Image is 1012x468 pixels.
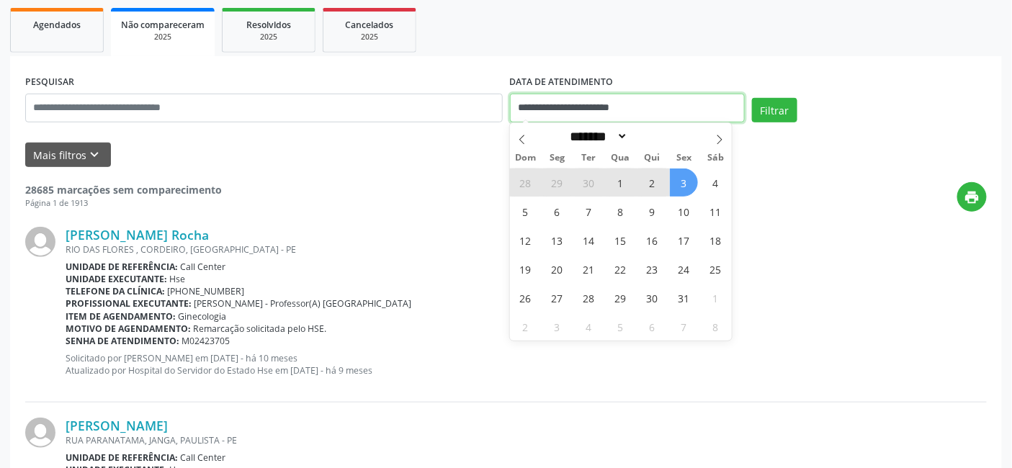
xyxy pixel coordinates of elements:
span: Novembro 3, 2025 [543,312,571,341]
b: Item de agendamento: [66,310,176,323]
span: Remarcação solicitada pelo HSE. [194,323,327,335]
span: Call Center [181,261,226,273]
span: Outubro 9, 2025 [638,197,666,225]
span: Setembro 29, 2025 [543,168,571,197]
span: Novembro 6, 2025 [638,312,666,341]
span: Outubro 26, 2025 [511,284,539,312]
img: img [25,227,55,257]
span: Outubro 1, 2025 [606,168,635,197]
span: Qua [605,153,637,163]
span: Outubro 2, 2025 [638,168,666,197]
span: Outubro 31, 2025 [670,284,698,312]
select: Month [565,129,629,144]
span: Outubro 3, 2025 [670,168,698,197]
span: Agendados [33,19,81,31]
span: Outubro 29, 2025 [606,284,635,312]
span: Dom [510,153,542,163]
span: Novembro 7, 2025 [670,312,698,341]
span: Resolvidos [246,19,291,31]
a: [PERSON_NAME] [66,418,168,433]
span: Outubro 21, 2025 [575,255,603,283]
span: Outubro 23, 2025 [638,255,666,283]
span: Outubro 8, 2025 [606,197,635,225]
span: Outubro 28, 2025 [575,284,603,312]
span: Outubro 16, 2025 [638,226,666,254]
b: Motivo de agendamento: [66,323,191,335]
span: Sáb [700,153,732,163]
button: print [957,182,987,212]
b: Profissional executante: [66,297,192,310]
span: Ginecologia [179,310,227,323]
span: Outubro 11, 2025 [702,197,730,225]
span: Outubro 19, 2025 [511,255,539,283]
span: Setembro 30, 2025 [575,168,603,197]
div: 2025 [121,32,205,42]
span: [PHONE_NUMBER] [168,285,245,297]
span: Outubro 10, 2025 [670,197,698,225]
span: Outubro 12, 2025 [511,226,539,254]
span: Novembro 4, 2025 [575,312,603,341]
span: Setembro 28, 2025 [511,168,539,197]
b: Unidade de referência: [66,261,178,273]
p: Solicitado por [PERSON_NAME] em [DATE] - há 10 meses Atualizado por Hospital do Servidor do Estad... [66,352,987,377]
b: Senha de atendimento: [66,335,179,347]
span: Outubro 25, 2025 [702,255,730,283]
span: Outubro 30, 2025 [638,284,666,312]
i: print [964,189,980,205]
span: Outubro 6, 2025 [543,197,571,225]
span: Outubro 14, 2025 [575,226,603,254]
button: Mais filtroskeyboard_arrow_down [25,143,111,168]
span: Outubro 17, 2025 [670,226,698,254]
span: Outubro 5, 2025 [511,197,539,225]
div: RIO DAS FLORES , CORDEIRO, [GEOGRAPHIC_DATA] - PE [66,243,987,256]
div: 2025 [333,32,406,42]
div: RUA PARANATAMA, JANGA, PAULISTA - PE [66,434,987,446]
span: Qui [637,153,668,163]
span: Hse [170,273,186,285]
span: Outubro 22, 2025 [606,255,635,283]
span: Outubro 4, 2025 [702,168,730,197]
a: [PERSON_NAME] Rocha [66,227,209,243]
span: M02423705 [182,335,230,347]
b: Unidade executante: [66,273,167,285]
div: 2025 [233,32,305,42]
strong: 28685 marcações sem comparecimento [25,183,222,197]
span: Sex [668,153,700,163]
span: [PERSON_NAME] - Professor(A) [GEOGRAPHIC_DATA] [194,297,412,310]
span: Novembro 8, 2025 [702,312,730,341]
span: Outubro 13, 2025 [543,226,571,254]
span: Outubro 18, 2025 [702,226,730,254]
span: Call Center [181,451,226,464]
span: Novembro 2, 2025 [511,312,539,341]
div: Página 1 de 1913 [25,197,222,210]
i: keyboard_arrow_down [87,147,103,163]
span: Outubro 27, 2025 [543,284,571,312]
span: Ter [573,153,605,163]
label: DATA DE ATENDIMENTO [510,71,614,94]
b: Unidade de referência: [66,451,178,464]
span: Outubro 20, 2025 [543,255,571,283]
button: Filtrar [752,98,797,122]
span: Outubro 7, 2025 [575,197,603,225]
img: img [25,418,55,448]
span: Outubro 24, 2025 [670,255,698,283]
span: Novembro 1, 2025 [702,284,730,312]
span: Seg [542,153,573,163]
span: Não compareceram [121,19,205,31]
span: Cancelados [346,19,394,31]
span: Outubro 15, 2025 [606,226,635,254]
label: PESQUISAR [25,71,74,94]
span: Novembro 5, 2025 [606,312,635,341]
b: Telefone da clínica: [66,285,165,297]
